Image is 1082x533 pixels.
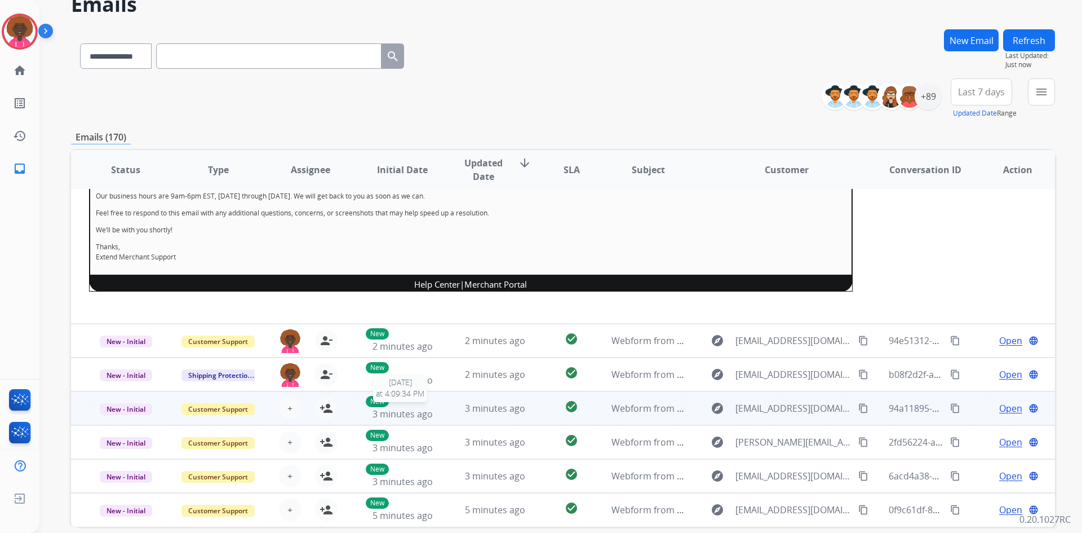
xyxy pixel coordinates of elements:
p: New [366,430,389,441]
mat-icon: search [386,50,400,63]
button: + [279,397,301,420]
span: [0PWZZ3-1WRER] [89,292,162,305]
span: Open [999,368,1022,381]
mat-icon: explore [711,435,724,449]
span: Customer [765,163,809,177]
mat-icon: language [1028,336,1039,346]
span: 2fd56224-ac31-49f7-8551-46ea607049ba [889,436,1058,448]
span: Open [999,503,1022,517]
span: Last Updated: [1005,51,1055,60]
th: Action [963,150,1055,190]
button: + [279,465,301,487]
span: Open [999,435,1022,449]
p: 0.20.1027RC [1019,513,1071,526]
mat-icon: language [1028,369,1039,380]
button: Refresh [1003,29,1055,51]
mat-icon: content_copy [950,369,960,380]
img: agent-avatar [279,363,301,387]
mat-icon: content_copy [858,505,868,515]
mat-icon: content_copy [858,437,868,447]
mat-icon: content_copy [858,369,868,380]
span: Updated Date [458,156,509,183]
span: Open [999,469,1022,483]
span: Open [999,334,1022,347]
td: | [90,275,853,292]
mat-icon: check_circle [565,332,578,346]
button: + [279,499,301,521]
p: New [366,497,389,509]
span: Just now [1005,60,1055,69]
span: New - Initial [100,369,152,381]
span: Webform from [PERSON_NAME][EMAIL_ADDRESS][PERSON_NAME][DOMAIN_NAME] on [DATE] [611,436,1006,448]
span: 6acd4a38-ecfd-44ba-9343-e14ecc42a7d3 [889,470,1060,482]
mat-icon: explore [711,469,724,483]
span: Assignee [291,163,330,177]
mat-icon: content_copy [950,437,960,447]
mat-icon: person_remove [320,334,333,347]
span: 3 minutes ago [373,475,433,488]
span: Open [999,402,1022,415]
span: Webform from [EMAIL_ADDRESS][DOMAIN_NAME] on [DATE] [611,368,867,381]
mat-icon: content_copy [950,471,960,481]
span: 2 minutes ago [373,340,433,353]
span: 94e51312-7571-4f08-bf79-74ce290b3824 [889,334,1058,347]
p: We’ll be with you shortly! [96,225,846,235]
mat-icon: home [13,64,26,77]
mat-icon: check_circle [565,501,578,515]
span: 3 minutes ago [465,436,525,448]
mat-icon: content_copy [950,336,960,346]
span: 3 minutes ago [373,442,433,454]
span: New - Initial [100,505,152,517]
span: at 4:09:34 PM [376,388,424,399]
mat-icon: explore [711,368,724,381]
span: [EMAIL_ADDRESS][DOMAIN_NAME] [735,368,852,381]
mat-icon: history [13,129,26,143]
mat-icon: person_add [320,402,333,415]
mat-icon: person_remove [320,368,333,381]
span: 2 minutes ago [373,374,433,386]
mat-icon: content_copy [950,505,960,515]
p: Thanks, Extend Merchant Support [96,242,846,262]
span: New - Initial [100,336,152,347]
mat-icon: arrow_downward [518,156,531,170]
a: Merchant Portal [464,279,527,290]
span: 3 minutes ago [465,470,525,482]
mat-icon: language [1028,505,1039,515]
span: Range [953,108,1017,118]
mat-icon: explore [711,334,724,347]
mat-icon: list_alt [13,96,26,110]
span: Last 7 days [958,90,1005,94]
span: [PERSON_NAME][EMAIL_ADDRESS][PERSON_NAME][DOMAIN_NAME] [735,435,852,449]
span: 3 minutes ago [465,402,525,415]
span: Conversation ID [889,163,961,177]
mat-icon: language [1028,403,1039,413]
span: Initial Date [377,163,428,177]
span: b08f2d2f-a537-4594-a72a-c842d4aac421 [889,368,1058,381]
span: 5 minutes ago [465,504,525,516]
mat-icon: menu [1035,85,1048,99]
button: Last 7 days [951,78,1012,105]
span: [EMAIL_ADDRESS][DOMAIN_NAME] [735,402,852,415]
span: Type [208,163,229,177]
span: [EMAIL_ADDRESS][DOMAIN_NAME] [735,503,852,517]
span: Customer Support [181,336,255,347]
mat-icon: content_copy [858,336,868,346]
p: Feel free to respond to this email with any additional questions, concerns, or screenshots that m... [96,208,846,218]
mat-icon: content_copy [858,471,868,481]
span: SLA [564,163,580,177]
mat-icon: check_circle [565,468,578,481]
mat-icon: person_add [320,469,333,483]
span: + [287,503,292,517]
span: + [287,469,292,483]
mat-icon: explore [711,402,724,415]
button: Updated Date [953,109,997,118]
span: 2 minutes ago [465,368,525,381]
span: Webform from [EMAIL_ADDRESS][DOMAIN_NAME] on [DATE] [611,470,867,482]
div: +89 [915,83,942,110]
button: New Email [944,29,999,51]
span: Webform from [EMAIL_ADDRESS][DOMAIN_NAME] on [DATE] [611,402,867,415]
span: New - Initial [100,403,152,415]
img: agent-avatar [279,329,301,353]
span: Customer Support [181,437,255,449]
span: 0f9c61df-8b5e-4255-a982-6f4b20c865fb [889,504,1054,516]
